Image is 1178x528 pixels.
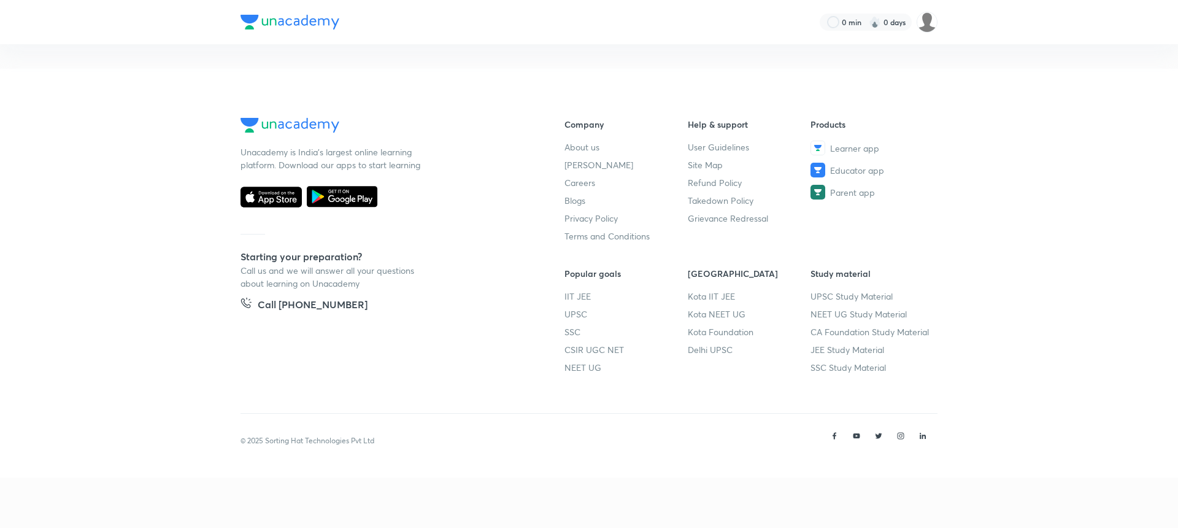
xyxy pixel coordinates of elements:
a: Learner app [810,141,934,155]
img: streak [869,16,881,28]
a: Call [PHONE_NUMBER] [241,297,368,314]
img: Educator app [810,163,825,177]
a: Careers [564,176,688,189]
a: User Guidelines [688,141,811,153]
a: Company Logo [241,118,525,136]
a: Kota IIT JEE [688,290,811,303]
img: Learner app [810,141,825,155]
p: © 2025 Sorting Hat Technologies Pvt Ltd [241,435,374,446]
a: JEE Study Material [810,343,934,356]
img: Dharmesh Voriya [917,12,937,33]
a: Grievance Redressal [688,212,811,225]
p: Call us and we will answer all your questions about learning on Unacademy [241,264,425,290]
a: Refund Policy [688,176,811,189]
a: [PERSON_NAME] [564,158,688,171]
h6: Popular goals [564,267,688,280]
a: About us [564,141,688,153]
a: Terms and Conditions [564,230,688,243]
h6: Company [564,118,688,131]
span: Learner app [830,142,879,155]
img: Company Logo [241,118,339,133]
a: Kota NEET UG [688,308,811,320]
h5: Call [PHONE_NUMBER] [258,297,368,314]
a: NEET UG [564,361,688,374]
h5: Starting your preparation? [241,249,525,264]
h6: Products [810,118,934,131]
img: Parent app [810,185,825,200]
span: Educator app [830,164,884,177]
a: UPSC [564,308,688,320]
span: Careers [564,176,595,189]
a: IIT JEE [564,290,688,303]
h6: [GEOGRAPHIC_DATA] [688,267,811,280]
a: SSC [564,325,688,338]
span: Parent app [830,186,875,199]
a: NEET UG Study Material [810,308,934,320]
a: Blogs [564,194,688,207]
h6: Help & support [688,118,811,131]
a: Takedown Policy [688,194,811,207]
p: Unacademy is India’s largest online learning platform. Download our apps to start learning [241,146,425,171]
img: Company Logo [241,15,339,29]
a: Delhi UPSC [688,343,811,356]
a: SSC Study Material [810,361,934,374]
a: CSIR UGC NET [564,343,688,356]
a: Kota Foundation [688,325,811,338]
a: Privacy Policy [564,212,688,225]
a: UPSC Study Material [810,290,934,303]
a: CA Foundation Study Material [810,325,934,338]
a: Parent app [810,185,934,200]
a: Educator app [810,163,934,177]
a: Site Map [688,158,811,171]
h6: Study material [810,267,934,280]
